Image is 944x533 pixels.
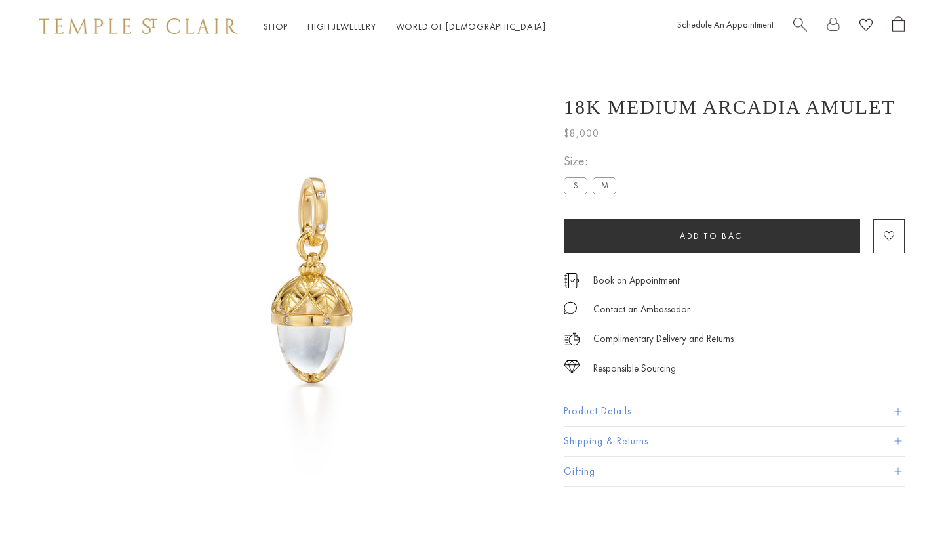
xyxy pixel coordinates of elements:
a: Open Shopping Bag [892,16,905,37]
button: Gifting [564,457,905,486]
img: icon_sourcing.svg [564,360,580,373]
img: icon_delivery.svg [564,331,580,347]
a: View Wishlist [859,16,873,37]
iframe: Gorgias live chat messenger [878,471,931,520]
a: Schedule An Appointment [677,18,774,30]
a: High JewelleryHigh Jewellery [307,20,376,32]
a: Book an Appointment [593,273,680,288]
nav: Main navigation [264,18,546,35]
a: Search [793,16,807,37]
div: Contact an Ambassador [593,301,690,318]
button: Product Details [564,396,905,426]
a: ShopShop [264,20,288,32]
img: MessageIcon-01_2.svg [564,301,577,314]
span: $8,000 [564,125,599,142]
button: Shipping & Returns [564,427,905,456]
a: World of [DEMOGRAPHIC_DATA]World of [DEMOGRAPHIC_DATA] [396,20,546,32]
span: Add to bag [680,230,744,242]
h1: 18K Medium Arcadia Amulet [564,96,895,118]
button: Add to bag [564,219,860,253]
label: M [593,177,616,194]
label: S [564,177,587,194]
img: P55826-E11ARC [85,53,544,512]
img: Temple St. Clair [39,18,237,34]
img: icon_appointment.svg [564,273,580,288]
div: Responsible Sourcing [593,360,676,377]
span: Size: [564,150,621,172]
p: Complimentary Delivery and Returns [593,331,734,347]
